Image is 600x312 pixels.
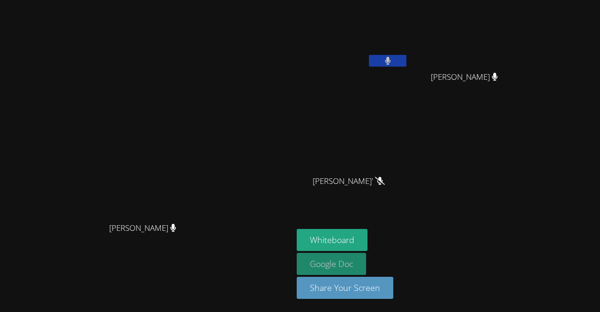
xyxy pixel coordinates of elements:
[109,221,176,235] span: [PERSON_NAME]
[297,253,366,275] a: Google Doc
[297,277,393,299] button: Share Your Screen
[313,175,385,188] span: [PERSON_NAME]'
[431,70,498,84] span: [PERSON_NAME]
[297,229,367,251] button: Whiteboard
